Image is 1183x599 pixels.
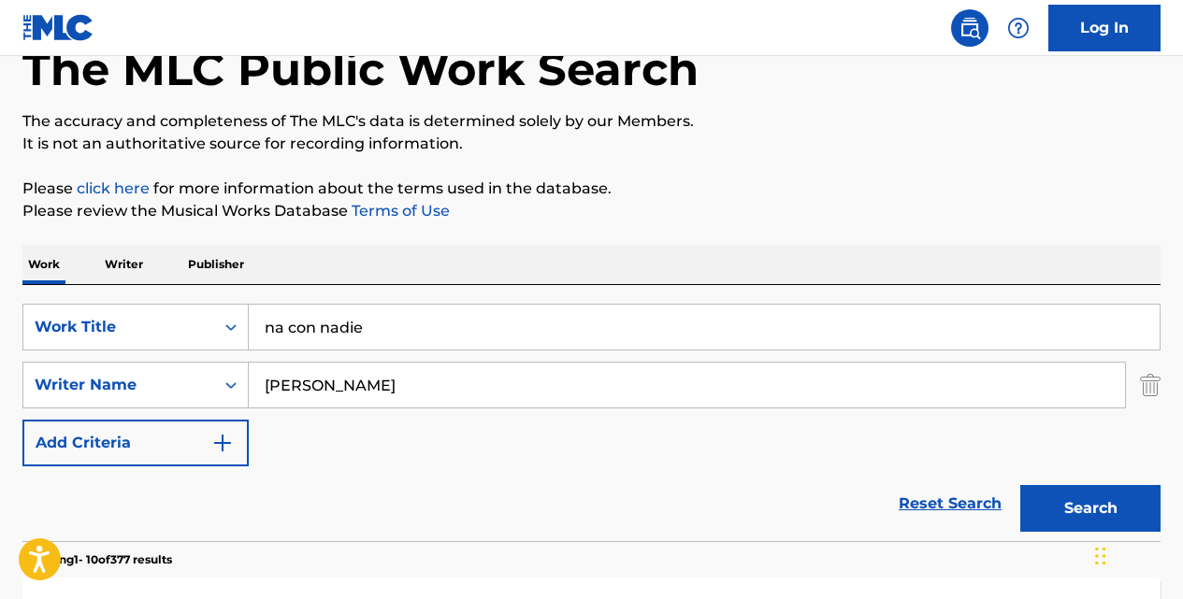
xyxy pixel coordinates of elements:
[22,420,249,466] button: Add Criteria
[35,374,203,396] div: Writer Name
[1095,528,1106,584] div: Drag
[1048,5,1161,51] a: Log In
[211,432,234,454] img: 9d2ae6d4665cec9f34b9.svg
[22,245,65,284] p: Work
[959,17,981,39] img: search
[22,41,699,97] h1: The MLC Public Work Search
[1007,17,1030,39] img: help
[22,110,1161,133] p: The accuracy and completeness of The MLC's data is determined solely by our Members.
[99,245,149,284] p: Writer
[1089,509,1183,599] iframe: Chat Widget
[1000,9,1037,47] div: Help
[22,178,1161,200] p: Please for more information about the terms used in the database.
[951,9,988,47] a: Public Search
[182,245,250,284] p: Publisher
[22,133,1161,155] p: It is not an authoritative source for recording information.
[1020,485,1161,532] button: Search
[22,14,94,41] img: MLC Logo
[22,304,1161,541] form: Search Form
[1140,362,1161,408] img: Delete Criterion
[22,551,172,568] p: Showing 1 - 10 of 377 results
[35,316,203,338] div: Work Title
[77,179,150,197] a: click here
[348,202,450,220] a: Terms of Use
[22,200,1161,222] p: Please review the Musical Works Database
[889,483,1011,524] a: Reset Search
